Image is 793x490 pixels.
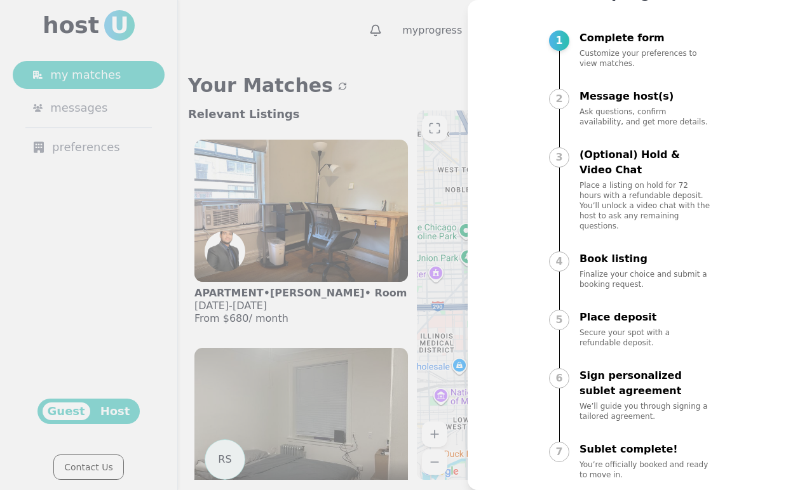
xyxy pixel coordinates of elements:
[579,328,712,348] p: Secure your spot with a refundable deposit.
[579,251,712,267] p: Book listing
[579,180,712,231] p: Place a listing on hold for 72 hours with a refundable deposit. You’ll unlock a video chat with t...
[579,368,712,399] p: Sign personalized sublet agreement
[549,89,569,109] div: 2
[579,460,712,480] p: You’re officially booked and ready to move in.
[579,30,712,46] p: Complete form
[549,30,569,51] div: 1
[579,269,712,289] p: Finalize your choice and submit a booking request.
[549,368,569,388] div: 6
[579,310,712,325] p: Place deposit
[579,147,712,178] p: (Optional) Hold & Video Chat
[579,401,712,421] p: We’ll guide you through signing a tailored agreement.
[579,107,712,127] p: Ask questions, confirm availability, and get more details.
[549,251,569,272] div: 4
[549,310,569,330] div: 5
[579,442,712,457] p: Sublet complete!
[579,89,712,104] p: Message host(s)
[579,48,712,69] p: Customize your preferences to view matches.
[549,442,569,462] div: 7
[549,147,569,168] div: 3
